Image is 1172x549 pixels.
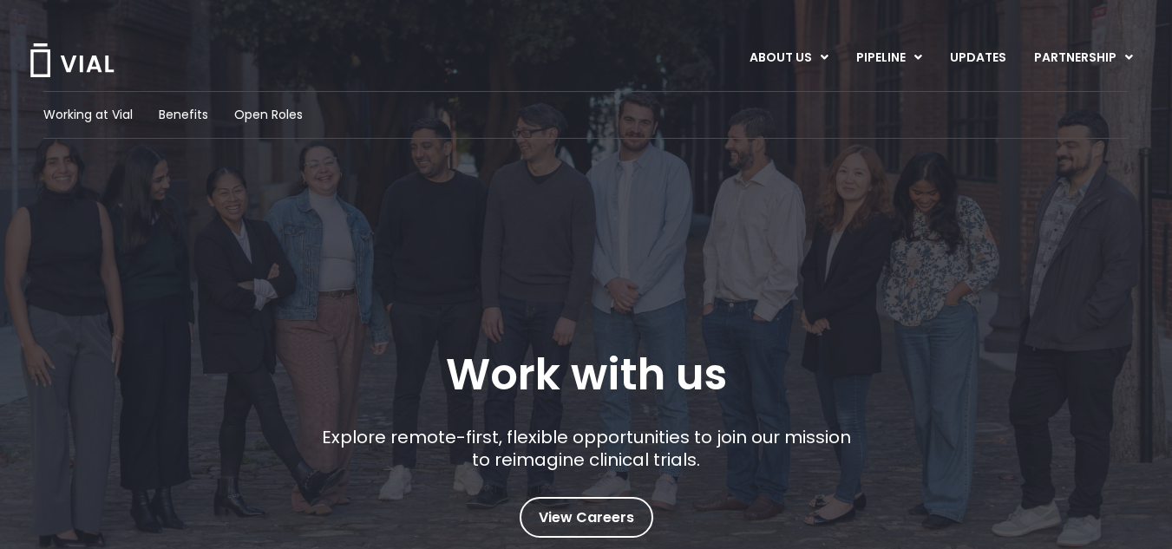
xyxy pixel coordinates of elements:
[315,426,857,471] p: Explore remote-first, flexible opportunities to join our mission to reimagine clinical trials.
[159,106,208,124] a: Benefits
[29,43,115,77] img: Vial Logo
[936,43,1019,73] a: UPDATES
[520,497,653,538] a: View Careers
[539,507,634,529] span: View Careers
[234,106,303,124] a: Open Roles
[1020,43,1147,73] a: PARTNERSHIPMenu Toggle
[43,106,133,124] a: Working at Vial
[736,43,841,73] a: ABOUT USMenu Toggle
[446,350,727,400] h1: Work with us
[842,43,935,73] a: PIPELINEMenu Toggle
